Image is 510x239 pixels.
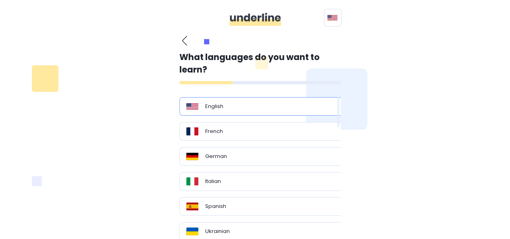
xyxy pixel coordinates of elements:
img: Flag_of_the_United_States.svg [186,102,198,110]
p: Spanish [205,202,226,210]
p: Ukrainian [205,227,230,235]
img: Flag_of_Spain.svg [186,202,198,210]
p: English [205,102,223,110]
p: Italian [205,177,221,185]
p: French [205,127,223,135]
img: svg+xml;base64,PHN2ZyB4bWxucz0iaHR0cDovL3d3dy53My5vcmcvMjAwMC9zdmciIHhtbG5zOnhsaW5rPSJodHRwOi8vd3... [327,15,337,21]
img: Flag_of_Germany.svg [186,152,198,160]
img: ddgMu+Zv+CXDCfumCWfsmuPlDdRfDDxAd9LAAAAAAElFTkSuQmCC [229,13,281,26]
p: German [205,152,227,160]
p: What languages do you want to learn? [179,51,341,76]
img: Flag_of_Ukraine.svg [186,227,198,235]
img: Flag_of_France.svg [186,127,198,135]
img: Flag_of_Italy.svg [186,177,198,185]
